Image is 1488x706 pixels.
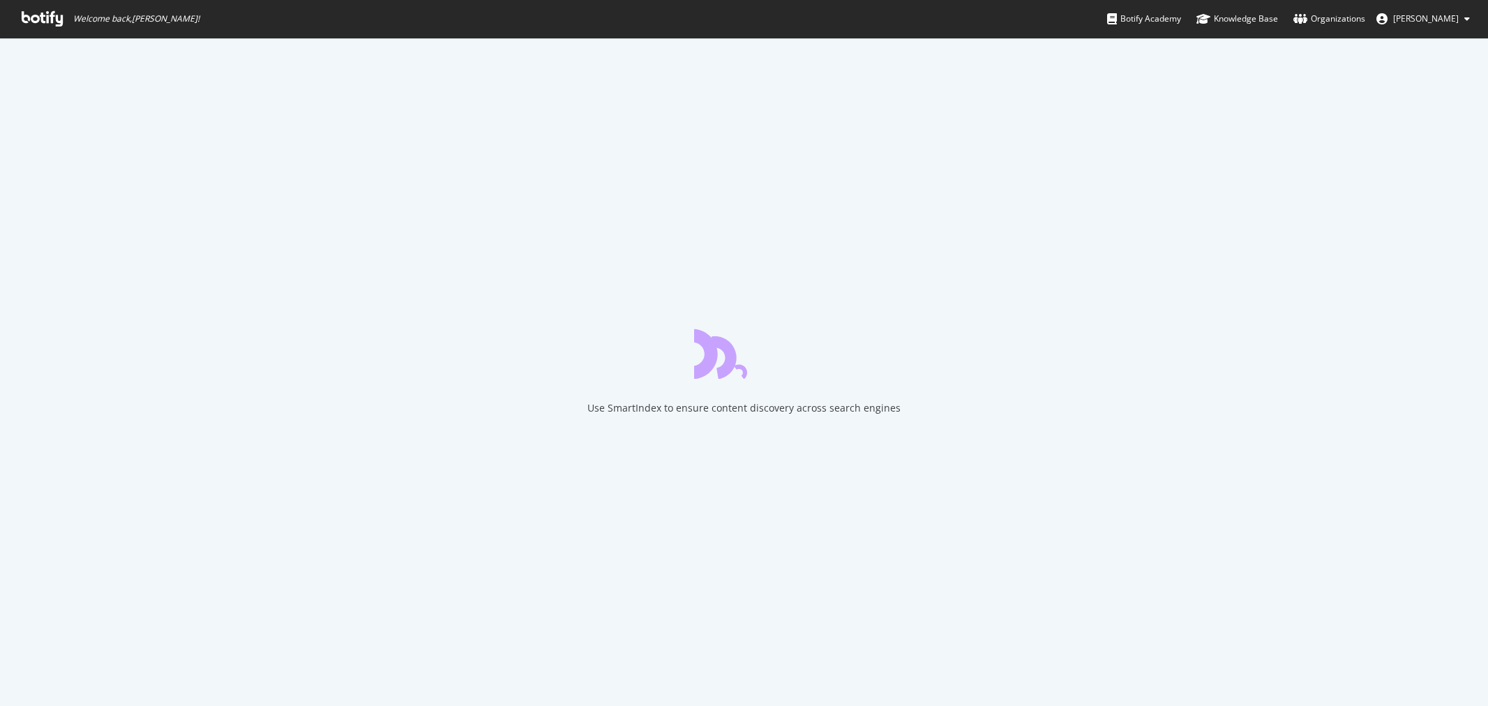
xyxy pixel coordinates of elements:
button: [PERSON_NAME] [1365,8,1481,30]
span: Welcome back, [PERSON_NAME] ! [73,13,200,24]
div: animation [694,329,795,379]
div: Organizations [1293,12,1365,26]
div: Botify Academy [1107,12,1181,26]
span: Corinne Tynan [1393,13,1459,24]
div: Use SmartIndex to ensure content discovery across search engines [587,401,901,415]
div: Knowledge Base [1196,12,1278,26]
